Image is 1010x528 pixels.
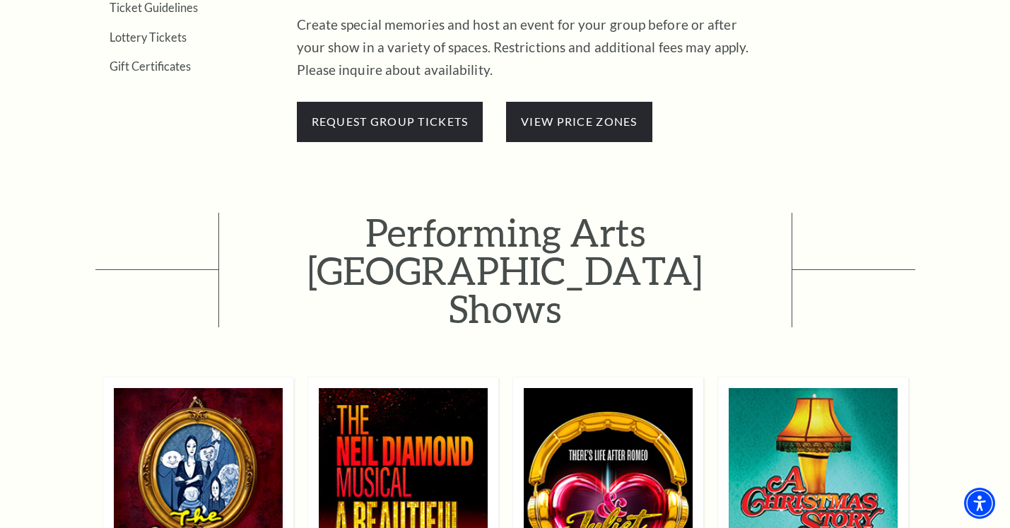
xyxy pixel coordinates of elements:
span: request group tickets [297,102,483,141]
a: Lottery Tickets [110,30,187,44]
a: request group tickets [297,112,483,129]
span: Create special memories and host an event for your group before or after your show in a variety o... [297,16,749,78]
a: Gift Certificates [110,59,191,73]
span: Performing Arts [GEOGRAPHIC_DATA] Shows [218,213,792,327]
div: Accessibility Menu [964,488,995,519]
a: view price zones - open in a new tab [521,115,637,128]
a: Ticket Guidelines [110,1,198,14]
